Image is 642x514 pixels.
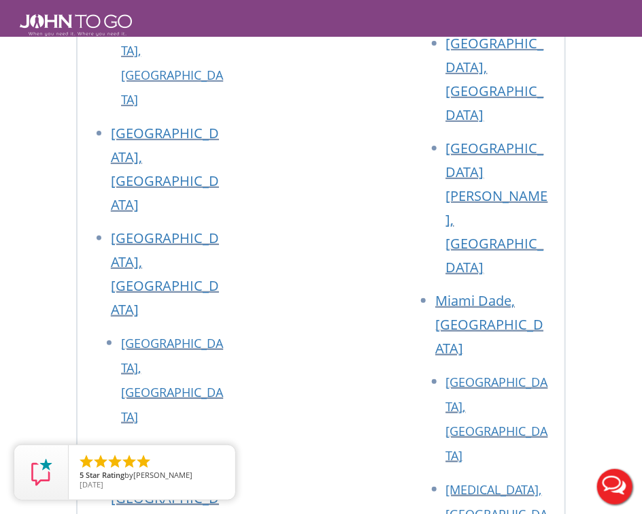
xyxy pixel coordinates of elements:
span: [PERSON_NAME] [133,470,192,480]
a: [GEOGRAPHIC_DATA], [GEOGRAPHIC_DATA] [111,229,219,319]
li:  [78,453,95,470]
li:  [107,453,123,470]
a: [GEOGRAPHIC_DATA], [GEOGRAPHIC_DATA] [121,335,223,425]
li:  [135,453,152,470]
li:  [121,453,137,470]
a: Miami Dade, [GEOGRAPHIC_DATA] [435,291,543,357]
li:  [92,453,109,470]
a: [GEOGRAPHIC_DATA], [GEOGRAPHIC_DATA] [111,124,219,214]
span: by [80,471,224,481]
span: 5 [80,470,84,480]
button: Live Chat [588,460,642,514]
span: [DATE] [80,479,103,489]
a: [GEOGRAPHIC_DATA][PERSON_NAME], [GEOGRAPHIC_DATA] [446,139,548,276]
img: JOHN to go [20,14,132,36]
span: Star Rating [86,470,124,480]
a: [GEOGRAPHIC_DATA], [GEOGRAPHIC_DATA] [446,374,548,464]
img: Review Rating [28,459,55,486]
